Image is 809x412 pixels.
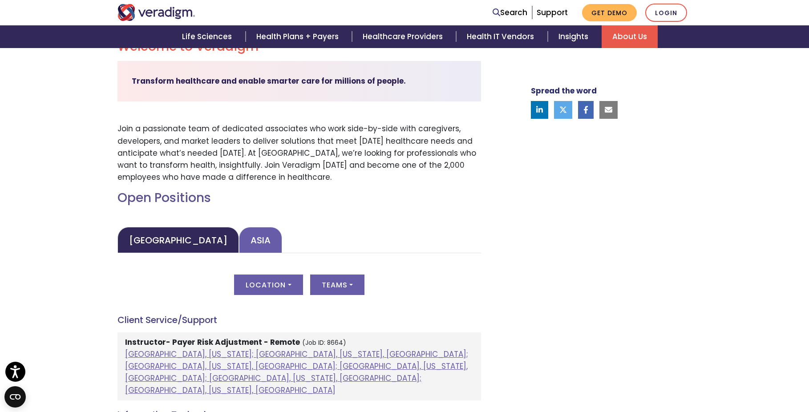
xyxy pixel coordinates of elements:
[125,337,300,347] strong: Instructor- Payer Risk Adjustment - Remote
[125,349,468,396] a: [GEOGRAPHIC_DATA], [US_STATE]; [GEOGRAPHIC_DATA], [US_STATE], [GEOGRAPHIC_DATA]; [GEOGRAPHIC_DATA...
[352,25,456,48] a: Healthcare Providers
[645,4,687,22] a: Login
[4,386,26,408] button: Open CMP widget
[117,123,481,183] p: Join a passionate team of dedicated associates who work side-by-side with caregivers, developers,...
[537,7,568,18] a: Support
[246,25,352,48] a: Health Plans + Payers
[493,7,527,19] a: Search
[117,315,481,325] h4: Client Service/Support
[117,190,481,206] h2: Open Positions
[132,76,406,86] strong: Transform healthcare and enable smarter care for millions of people.
[602,25,658,48] a: About Us
[302,339,346,347] small: (Job ID: 8664)
[171,25,245,48] a: Life Sciences
[117,39,481,54] h2: Welcome to Veradigm
[117,4,195,21] img: Veradigm logo
[548,25,602,48] a: Insights
[531,85,597,96] strong: Spread the word
[239,227,282,253] a: Asia
[117,227,239,253] a: [GEOGRAPHIC_DATA]
[234,275,303,295] button: Location
[310,275,364,295] button: Teams
[456,25,547,48] a: Health IT Vendors
[582,4,637,21] a: Get Demo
